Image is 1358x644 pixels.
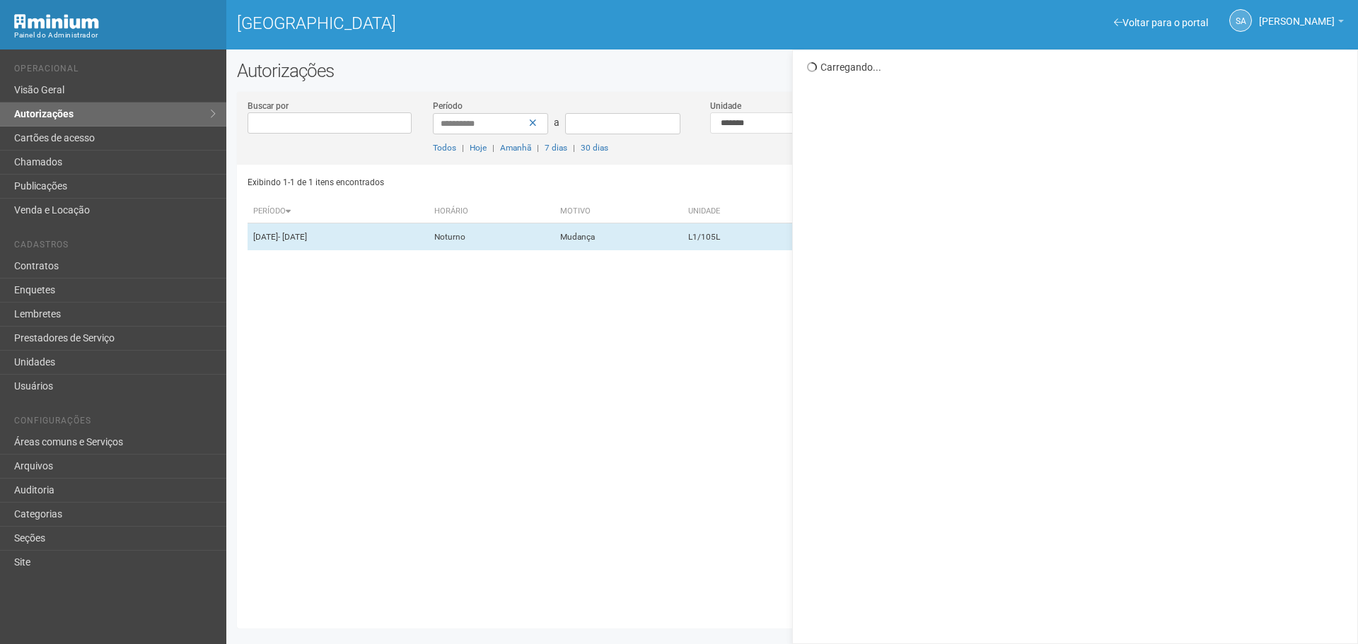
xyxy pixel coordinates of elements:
span: | [573,143,575,153]
td: [DATE] [248,223,429,251]
a: Voltar para o portal [1114,17,1208,28]
span: | [492,143,494,153]
div: Exibindo 1-1 de 1 itens encontrados [248,172,788,193]
td: Noturno [429,223,555,251]
a: Hoje [470,143,487,153]
a: [PERSON_NAME] [1259,18,1344,29]
td: L1/105L [683,223,803,251]
label: Unidade [710,100,741,112]
span: - [DATE] [278,232,307,242]
label: Período [433,100,463,112]
li: Cadastros [14,240,216,254]
img: Minium [14,14,99,29]
div: Painel do Administrador [14,29,216,42]
td: Mudança [555,223,683,251]
h1: [GEOGRAPHIC_DATA] [237,14,782,33]
span: | [537,143,539,153]
h2: Autorizações [237,60,1347,81]
a: Todos [433,143,456,153]
span: | [462,143,464,153]
a: 7 dias [545,143,567,153]
span: Silvio Anjos [1259,2,1335,27]
label: Buscar por [248,100,289,112]
li: Operacional [14,64,216,78]
th: Unidade [683,200,803,223]
a: 30 dias [581,143,608,153]
span: a [554,117,559,128]
div: Carregando... [807,61,1347,74]
li: Configurações [14,416,216,431]
a: SA [1229,9,1252,32]
a: Amanhã [500,143,531,153]
th: Motivo [555,200,683,223]
th: Período [248,200,429,223]
th: Horário [429,200,555,223]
